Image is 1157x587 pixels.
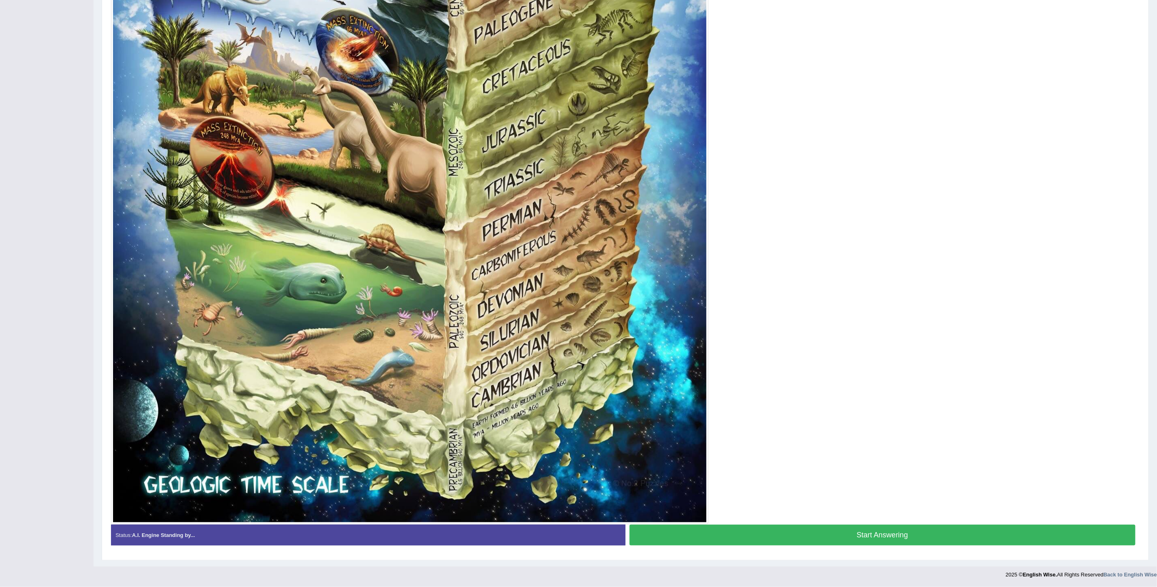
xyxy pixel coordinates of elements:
[1104,572,1157,578] a: Back to English Wise
[1006,567,1157,578] div: 2025 © All Rights Reserved
[132,532,195,538] strong: A.I. Engine Standing by...
[630,525,1136,546] button: Start Answering
[111,525,625,546] div: Status:
[1023,572,1057,578] strong: English Wise.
